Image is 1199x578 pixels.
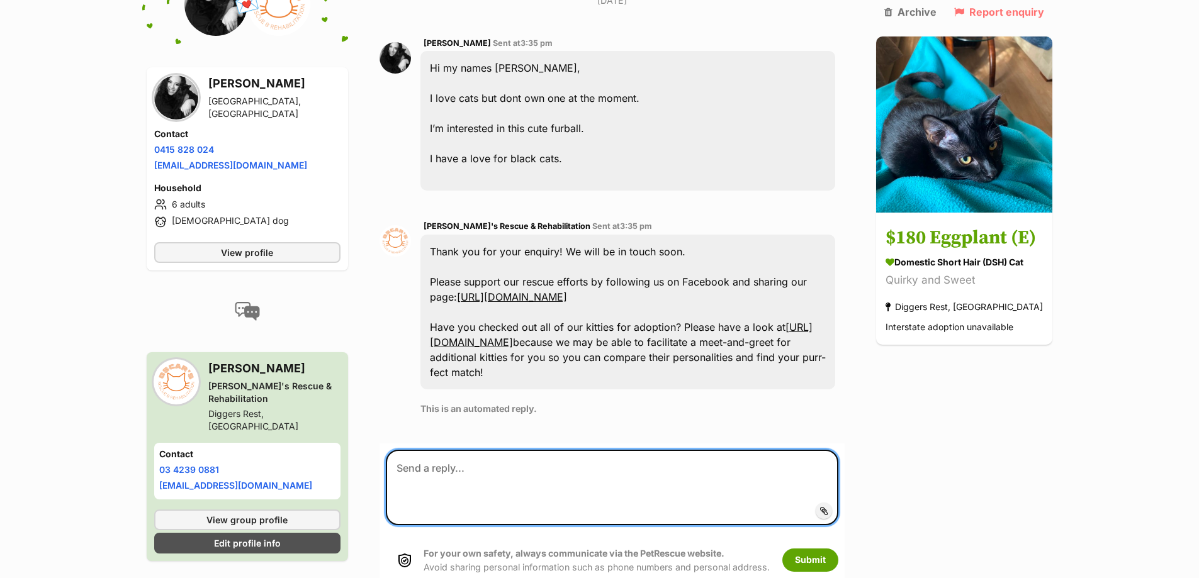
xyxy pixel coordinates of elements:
[424,38,491,48] span: [PERSON_NAME]
[154,214,341,230] li: [DEMOGRAPHIC_DATA] dog
[493,38,553,48] span: Sent at
[886,225,1043,253] h3: $180 Eggplant (E)
[159,448,335,460] h4: Contact
[886,299,1043,316] div: Diggers Rest, [GEOGRAPHIC_DATA]
[424,548,724,559] strong: For your own safety, always communicate via the PetRescue website.
[154,533,341,553] a: Edit profile info
[154,75,198,119] img: Milise Valu profile pic
[214,536,281,550] span: Edit profile info
[208,75,341,92] h3: [PERSON_NAME]
[206,513,288,526] span: View group profile
[154,144,214,155] a: 0415 828 024
[208,408,341,433] div: Diggers Rest, [GEOGRAPHIC_DATA]
[430,321,813,348] a: [URL][DOMAIN_NAME]
[420,51,836,191] div: Hi my names [PERSON_NAME], I love cats but dont own one at the moment. I’m interested in this cut...
[592,221,652,231] span: Sent at
[235,302,260,321] img: conversation-icon-4a6f8262b818ee0b60e3300018af0b2d0b884aa5de6e9bcb8d3d4eeb1a70a7c4.svg
[620,221,652,231] span: 3:35 pm
[154,197,341,212] li: 6 adults
[886,256,1043,269] div: Domestic Short Hair (DSH) Cat
[154,160,307,170] a: [EMAIL_ADDRESS][DOMAIN_NAME]
[159,480,312,491] a: [EMAIL_ADDRESS][DOMAIN_NAME]
[876,215,1052,345] a: $180 Eggplant (E) Domestic Short Hair (DSH) Cat Quirky and Sweet Diggers Rest, [GEOGRAPHIC_DATA] ...
[521,38,553,48] span: 3:35 pm
[782,548,838,571] button: Submit
[886,272,1043,289] div: Quirky and Sweet
[380,42,411,74] img: Milise Valu profile pic
[884,6,937,18] a: Archive
[208,360,341,377] h3: [PERSON_NAME]
[208,95,341,120] div: [GEOGRAPHIC_DATA], [GEOGRAPHIC_DATA]
[154,128,341,140] h4: Contact
[424,221,590,231] span: [PERSON_NAME]'s Rescue & Rehabilitation
[380,225,411,257] img: Oscar's Rescue & Rehabilitation profile pic
[159,464,219,475] a: 03 4239 0881
[221,246,273,259] span: View profile
[954,6,1044,18] a: Report enquiry
[154,360,198,404] img: Oscar's Rescue & Rehabilitation profile pic
[457,291,567,303] a: [URL][DOMAIN_NAME]
[876,36,1052,213] img: $180 Eggplant (E)
[154,182,341,194] h4: Household
[424,547,770,574] p: Avoid sharing personal information such as phone numbers and personal address.
[154,509,341,530] a: View group profile
[154,242,341,263] a: View profile
[208,380,341,405] div: [PERSON_NAME]'s Rescue & Rehabilitation
[420,235,836,389] div: Thank you for your enquiry! We will be in touch soon. Please support our rescue efforts by follow...
[420,402,836,415] p: This is an automated reply.
[886,322,1013,333] span: Interstate adoption unavailable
